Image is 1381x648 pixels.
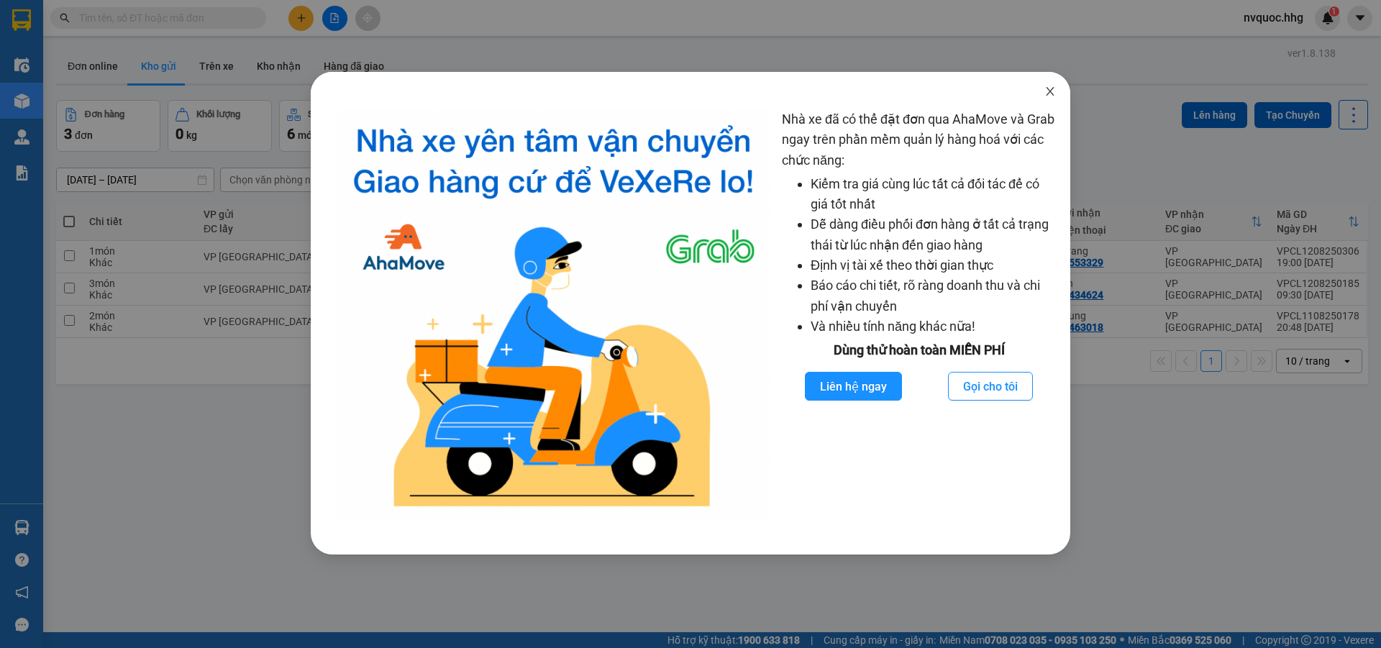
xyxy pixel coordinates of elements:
span: close [1044,86,1056,97]
span: Liên hệ ngay [820,378,887,396]
li: Dễ dàng điều phối đơn hàng ở tất cả trạng thái từ lúc nhận đến giao hàng [811,214,1056,255]
li: Định vị tài xế theo thời gian thực [811,255,1056,275]
li: Và nhiều tính năng khác nữa! [811,316,1056,337]
span: Gọi cho tôi [963,378,1018,396]
div: Dùng thử hoàn toàn MIỄN PHÍ [782,340,1056,360]
button: Gọi cho tôi [948,372,1033,401]
img: logo [337,109,770,519]
div: Nhà xe đã có thể đặt đơn qua AhaMove và Grab ngay trên phần mềm quản lý hàng hoá với các chức năng: [782,109,1056,519]
li: Kiểm tra giá cùng lúc tất cả đối tác để có giá tốt nhất [811,174,1056,215]
button: Liên hệ ngay [805,372,902,401]
button: Close [1030,72,1070,112]
li: Báo cáo chi tiết, rõ ràng doanh thu và chi phí vận chuyển [811,275,1056,316]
